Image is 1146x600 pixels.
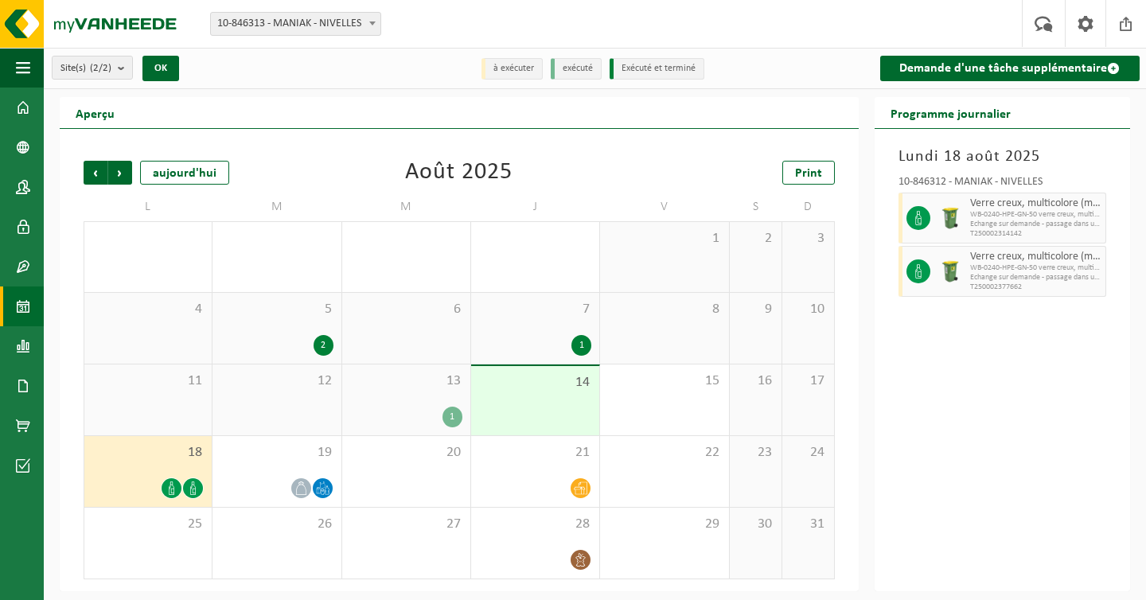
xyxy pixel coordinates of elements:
[314,335,333,356] div: 2
[738,372,774,390] span: 16
[142,56,179,81] button: OK
[790,230,826,247] span: 3
[479,516,591,533] span: 28
[220,444,333,462] span: 19
[608,372,720,390] span: 15
[730,193,782,221] td: S
[875,97,1027,128] h2: Programme journalier
[140,161,229,185] div: aujourd'hui
[220,301,333,318] span: 5
[790,516,826,533] span: 31
[938,206,962,230] img: WB-0240-HPE-GN-50
[970,197,1101,210] span: Verre creux, multicolore (ménager)
[608,444,720,462] span: 22
[795,167,822,180] span: Print
[84,161,107,185] span: Précédent
[880,56,1140,81] a: Demande d'une tâche supplémentaire
[481,58,543,80] li: à exécuter
[220,516,333,533] span: 26
[738,516,774,533] span: 30
[970,263,1101,273] span: WB-0240-HPE-GN-50 verre creux, multicolore (ménager)
[350,372,462,390] span: 13
[52,56,133,80] button: Site(s)(2/2)
[571,335,591,356] div: 1
[350,444,462,462] span: 20
[212,193,341,221] td: M
[738,230,774,247] span: 2
[608,516,720,533] span: 29
[608,301,720,318] span: 8
[970,251,1101,263] span: Verre creux, multicolore (ménager)
[210,12,381,36] span: 10-846313 - MANIAK - NIVELLES
[970,282,1101,292] span: T250002377662
[211,13,380,35] span: 10-846313 - MANIAK - NIVELLES
[350,301,462,318] span: 6
[405,161,513,185] div: Août 2025
[782,161,835,185] a: Print
[970,229,1101,239] span: T250002314142
[790,372,826,390] span: 17
[350,516,462,533] span: 27
[92,301,204,318] span: 4
[108,161,132,185] span: Suivant
[600,193,729,221] td: V
[782,193,835,221] td: D
[608,230,720,247] span: 1
[442,407,462,427] div: 1
[92,444,204,462] span: 18
[898,145,1106,169] h3: Lundi 18 août 2025
[738,301,774,318] span: 9
[84,193,212,221] td: L
[970,210,1101,220] span: WB-0240-HPE-GN-50 verre creux, multicolore (ménager)
[551,58,602,80] li: exécuté
[479,374,591,392] span: 14
[479,301,591,318] span: 7
[60,56,111,80] span: Site(s)
[479,444,591,462] span: 21
[92,516,204,533] span: 25
[60,97,131,128] h2: Aperçu
[790,444,826,462] span: 24
[90,63,111,73] count: (2/2)
[471,193,600,221] td: J
[342,193,471,221] td: M
[738,444,774,462] span: 23
[790,301,826,318] span: 10
[92,372,204,390] span: 11
[898,177,1106,193] div: 10-846312 - MANIAK - NIVELLES
[970,273,1101,282] span: Echange sur demande - passage dans une tournée fixe (traitement inclus)
[220,372,333,390] span: 12
[970,220,1101,229] span: Echange sur demande - passage dans une tournée fixe (traitement inclus)
[610,58,704,80] li: Exécuté et terminé
[938,259,962,283] img: WB-0240-HPE-GN-50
